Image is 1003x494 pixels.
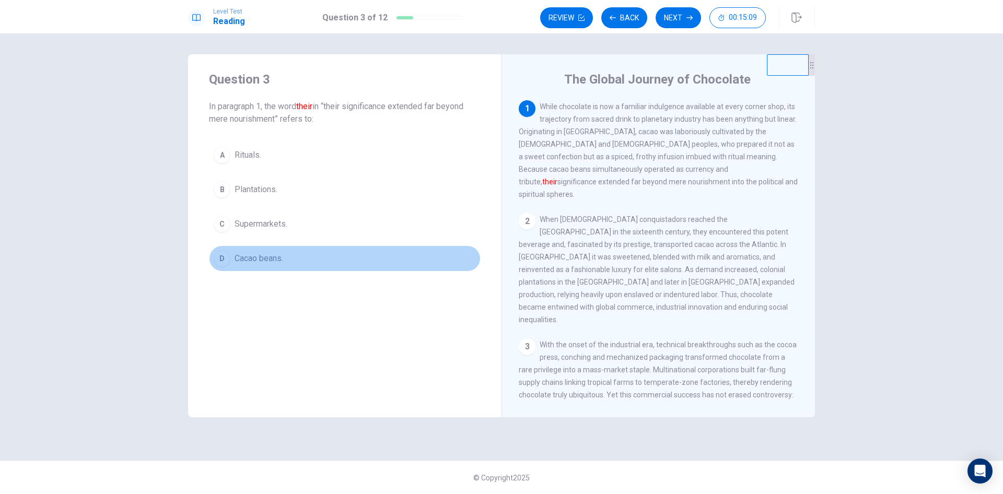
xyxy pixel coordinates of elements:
[601,7,647,28] button: Back
[540,7,593,28] button: Review
[209,245,481,272] button: DCacao beans.
[213,8,245,15] span: Level Test
[214,181,230,198] div: B
[209,211,481,237] button: CSupermarkets.
[473,474,530,482] span: © Copyright 2025
[209,177,481,203] button: BPlantations.
[235,183,277,196] span: Plantations.
[967,458,993,484] div: Open Intercom Messenger
[235,149,261,161] span: Rituals.
[235,218,287,230] span: Supermarkets.
[213,15,245,28] h1: Reading
[542,178,557,186] font: their
[519,215,795,324] span: When [DEMOGRAPHIC_DATA] conquistadors reached the [GEOGRAPHIC_DATA] in the sixteenth century, the...
[209,71,481,88] h4: Question 3
[209,100,481,125] span: In paragraph 1, the word in “their significance extended far beyond mere nourishment” refers to:
[709,7,766,28] button: 00:15:09
[729,14,757,22] span: 00:15:09
[519,100,535,117] div: 1
[519,213,535,230] div: 2
[564,71,751,88] h4: The Global Journey of Chocolate
[519,338,535,355] div: 3
[322,11,388,24] h1: Question 3 of 12
[519,340,797,424] span: With the onset of the industrial era, technical breakthroughs such as the cocoa press, conching a...
[656,7,701,28] button: Next
[214,250,230,267] div: D
[209,142,481,168] button: ARituals.
[214,147,230,163] div: A
[235,252,283,265] span: Cacao beans.
[519,102,798,198] span: While chocolate is now a familiar indulgence available at every corner shop, its trajectory from ...
[296,101,312,111] font: their
[214,216,230,232] div: C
